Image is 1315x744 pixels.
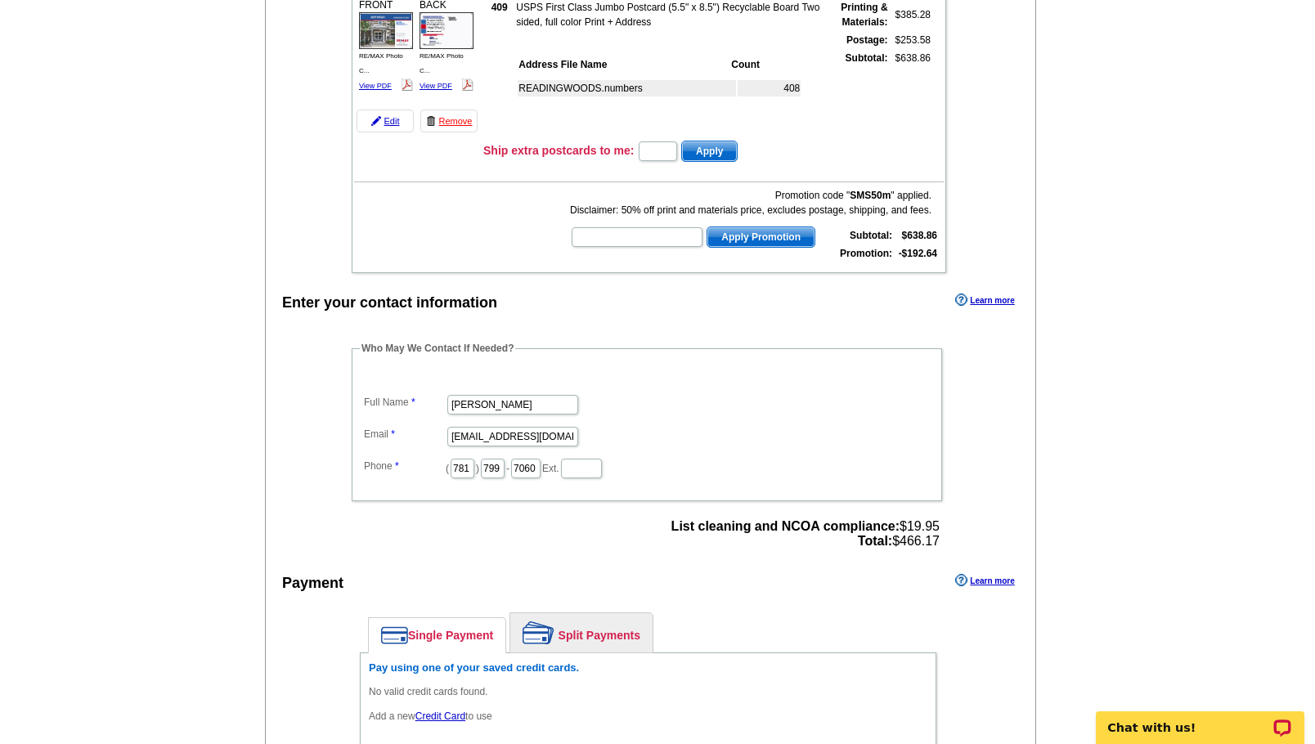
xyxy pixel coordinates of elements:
[420,82,452,90] a: View PDF
[841,2,887,28] strong: Printing & Materials:
[846,34,888,46] strong: Postage:
[518,80,736,96] td: READINGWOODS.numbers
[891,50,931,135] td: $638.86
[518,56,729,73] th: Address File Name
[364,395,446,410] label: Full Name
[730,56,801,73] th: Count
[282,292,497,314] div: Enter your contact information
[671,519,900,533] strong: List cleaning and NCOA compliance:
[420,52,464,74] span: RE/MAX Photo C...
[420,110,478,132] a: Remove
[483,143,634,158] h3: Ship extra postcards to me:
[359,12,413,49] img: small-thumb.jpg
[891,32,931,48] td: $253.58
[359,52,403,74] span: RE/MAX Photo C...
[282,572,343,594] div: Payment
[850,230,892,241] strong: Subtotal:
[955,574,1014,587] a: Learn more
[369,684,927,699] p: No valid credit cards found.
[461,78,473,91] img: pdf_logo.png
[360,455,934,480] dd: ( ) - Ext.
[902,230,937,241] strong: $638.86
[955,294,1014,307] a: Learn more
[846,52,888,64] strong: Subtotal:
[850,190,891,201] b: SMS50m
[523,621,554,644] img: split-payment.png
[1085,692,1315,744] iframe: LiveChat chat widget
[369,618,505,652] a: Single Payment
[681,141,738,162] button: Apply
[840,248,892,259] strong: Promotion:
[359,82,392,90] a: View PDF
[491,2,508,13] strong: 409
[671,519,940,549] span: $19.95 $466.17
[381,626,408,644] img: single-payment.png
[401,78,413,91] img: pdf_logo.png
[357,110,414,132] a: Edit
[707,226,815,248] button: Apply Promotion
[426,116,436,126] img: trashcan-icon.gif
[360,341,515,356] legend: Who May We Contact If Needed?
[415,710,465,722] a: Credit Card
[364,459,446,473] label: Phone
[369,661,927,675] h6: Pay using one of your saved credit cards.
[899,248,937,259] strong: -$192.64
[510,613,653,652] a: Split Payments
[682,141,737,161] span: Apply
[371,116,381,126] img: pencil-icon.gif
[858,534,892,548] strong: Total:
[369,709,927,724] p: Add a new to use
[738,80,801,96] td: 408
[570,188,931,217] div: Promotion code " " applied. Disclaimer: 50% off print and materials price, excludes postage, ship...
[364,427,446,441] label: Email
[420,12,473,49] img: small-thumb.jpg
[707,227,815,247] span: Apply Promotion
